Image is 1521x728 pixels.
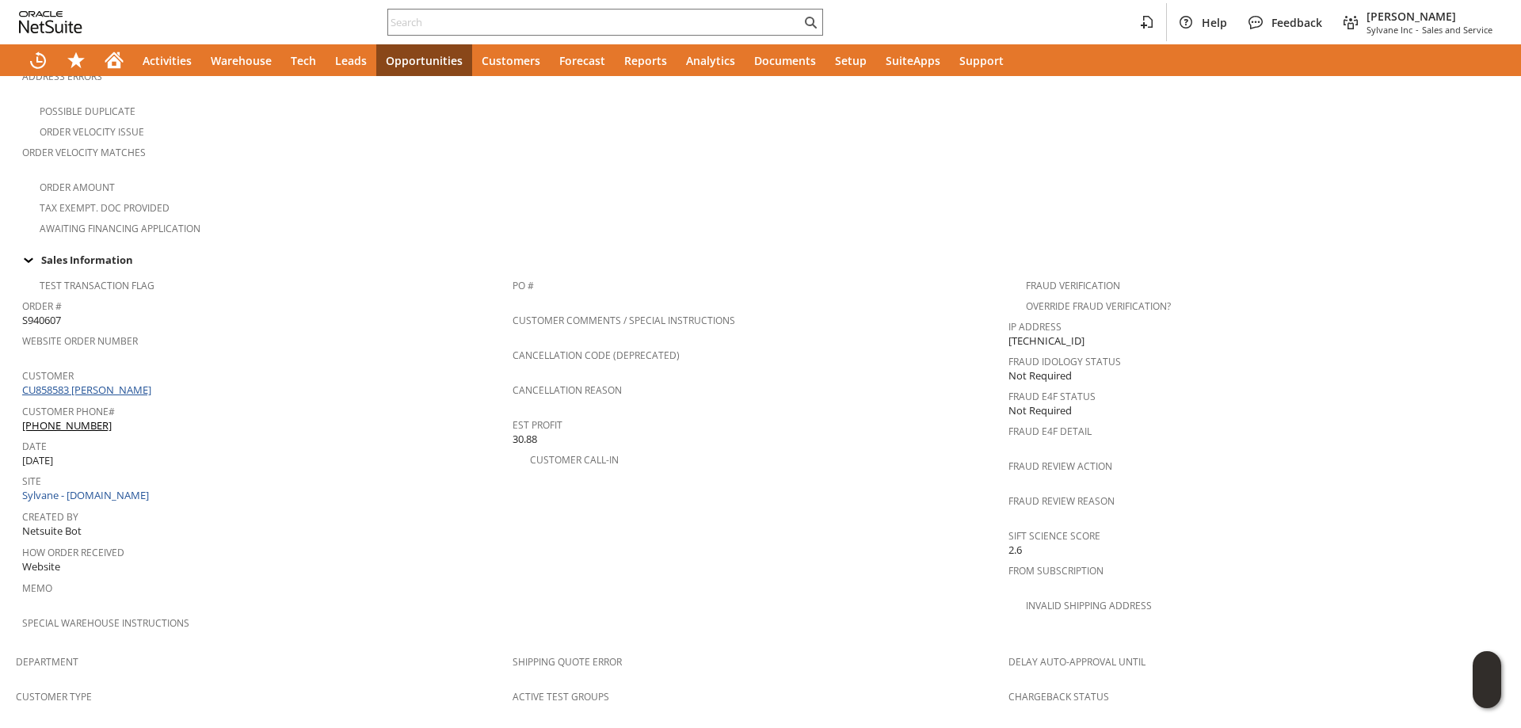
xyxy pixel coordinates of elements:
[326,44,376,76] a: Leads
[335,53,367,68] span: Leads
[1422,24,1492,36] span: Sales and Service
[1026,599,1152,612] a: Invalid Shipping Address
[388,13,801,32] input: Search
[1367,24,1412,36] span: Sylvane Inc
[1008,355,1121,368] a: Fraud Idology Status
[1008,543,1022,558] span: 2.6
[281,44,326,76] a: Tech
[22,616,189,630] a: Special Warehouse Instructions
[133,44,201,76] a: Activities
[876,44,950,76] a: SuiteApps
[513,690,609,703] a: Active Test Groups
[513,279,534,292] a: PO #
[376,44,472,76] a: Opportunities
[677,44,745,76] a: Analytics
[559,53,605,68] span: Forecast
[201,44,281,76] a: Warehouse
[40,279,154,292] a: Test Transaction Flag
[143,53,192,68] span: Activities
[22,546,124,559] a: How Order Received
[1008,529,1100,543] a: Sift Science Score
[22,440,47,453] a: Date
[22,70,102,83] a: Address Errors
[57,44,95,76] div: Shortcuts
[513,432,537,447] span: 30.88
[105,51,124,70] svg: Home
[513,349,680,362] a: Cancellation Code (deprecated)
[950,44,1013,76] a: Support
[472,44,550,76] a: Customers
[754,53,816,68] span: Documents
[550,44,615,76] a: Forecast
[22,313,61,328] span: S940607
[1008,655,1146,669] a: Delay Auto-Approval Until
[22,510,78,524] a: Created By
[40,201,170,215] a: Tax Exempt. Doc Provided
[16,655,78,669] a: Department
[22,488,153,502] a: Sylvane - [DOMAIN_NAME]
[386,53,463,68] span: Opportunities
[1008,459,1112,473] a: Fraud Review Action
[1367,9,1492,24] span: [PERSON_NAME]
[22,299,62,313] a: Order #
[513,383,622,397] a: Cancellation Reason
[530,453,619,467] a: Customer Call-in
[745,44,825,76] a: Documents
[22,581,52,595] a: Memo
[1008,320,1062,334] a: IP Address
[22,524,82,539] span: Netsuite Bot
[22,146,146,159] a: Order Velocity Matches
[1008,334,1085,349] span: [TECHNICAL_ID]
[1026,279,1120,292] a: Fraud Verification
[1008,690,1109,703] a: Chargeback Status
[29,51,48,70] svg: Recent Records
[19,44,57,76] a: Recent Records
[886,53,940,68] span: SuiteApps
[22,418,112,433] a: [PHONE_NUMBER]
[825,44,876,76] a: Setup
[513,314,735,327] a: Customer Comments / Special Instructions
[16,250,1505,270] td: Sales Information
[22,334,138,348] a: Website Order Number
[22,453,53,468] span: [DATE]
[1202,15,1227,30] span: Help
[1008,425,1092,438] a: Fraud E4F Detail
[16,250,1499,270] div: Sales Information
[1416,24,1419,36] span: -
[16,690,92,703] a: Customer Type
[1473,651,1501,708] iframe: Click here to launch Oracle Guided Learning Help Panel
[67,51,86,70] svg: Shortcuts
[22,475,41,488] a: Site
[513,655,622,669] a: Shipping Quote Error
[1026,299,1171,313] a: Override Fraud Verification?
[22,405,115,418] a: Customer Phone#
[211,53,272,68] span: Warehouse
[835,53,867,68] span: Setup
[40,125,144,139] a: Order Velocity Issue
[1008,494,1115,508] a: Fraud Review Reason
[1008,368,1072,383] span: Not Required
[1008,390,1096,403] a: Fraud E4F Status
[95,44,133,76] a: Home
[291,53,316,68] span: Tech
[1008,564,1104,577] a: From Subscription
[40,181,115,194] a: Order Amount
[22,383,155,397] a: CU858583 [PERSON_NAME]
[19,11,82,33] svg: logo
[624,53,667,68] span: Reports
[1008,403,1072,418] span: Not Required
[40,222,200,235] a: Awaiting Financing Application
[482,53,540,68] span: Customers
[513,418,562,432] a: Est Profit
[22,559,60,574] span: Website
[959,53,1004,68] span: Support
[801,13,820,32] svg: Search
[615,44,677,76] a: Reports
[1473,680,1501,709] span: Oracle Guided Learning Widget. To move around, please hold and drag
[22,369,74,383] a: Customer
[1271,15,1322,30] span: Feedback
[40,105,135,118] a: Possible Duplicate
[686,53,735,68] span: Analytics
